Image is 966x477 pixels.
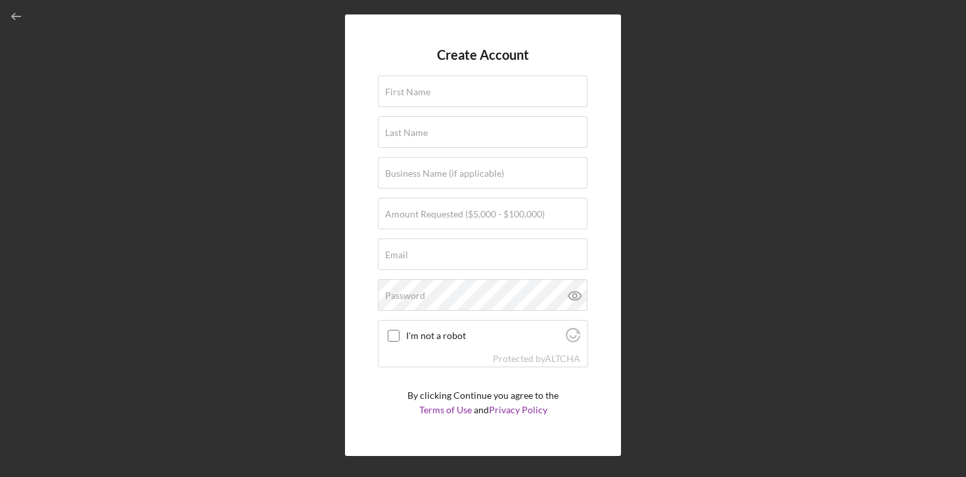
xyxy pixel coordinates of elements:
[385,127,428,138] label: Last Name
[437,47,529,62] h4: Create Account
[566,333,580,344] a: Visit Altcha.org
[385,168,504,179] label: Business Name (if applicable)
[545,353,580,364] a: Visit Altcha.org
[566,83,582,99] keeper-lock: Open Keeper Popup
[407,388,559,418] p: By clicking Continue you agree to the and
[406,330,562,341] label: I'm not a robot
[385,290,425,301] label: Password
[385,87,430,97] label: First Name
[419,404,472,415] a: Terms of Use
[493,353,580,364] div: Protected by
[385,250,408,260] label: Email
[489,404,547,415] a: Privacy Policy
[385,209,545,219] label: Amount Requested ($5,000 - $100,000)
